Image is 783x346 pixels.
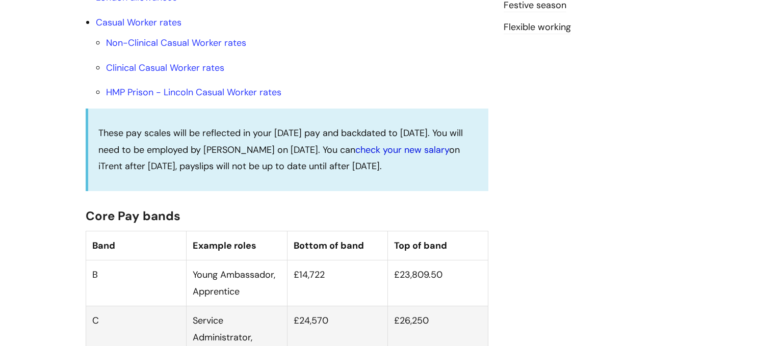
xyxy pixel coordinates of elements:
td: £23,809.50 [387,260,488,306]
td: B [86,260,187,306]
th: Band [86,231,187,260]
span: Core Pay bands [86,208,180,224]
p: These pay scales will be reflected in your [DATE] pay and backdated to [DATE]. You will need to b... [98,125,478,174]
a: check your new salary [355,144,449,156]
th: Example roles [187,231,287,260]
td: Young Ambassador, Apprentice [187,260,287,306]
a: Clinical Casual Worker rates [106,62,224,74]
th: Top of band [387,231,488,260]
a: Non-Clinical Casual Worker rates [106,37,246,49]
td: £14,722 [287,260,387,306]
th: Bottom of band [287,231,387,260]
a: Flexible working [504,21,571,34]
a: HMP Prison - Lincoln Casual Worker rates [106,86,281,98]
a: Casual Worker rates [96,16,181,29]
